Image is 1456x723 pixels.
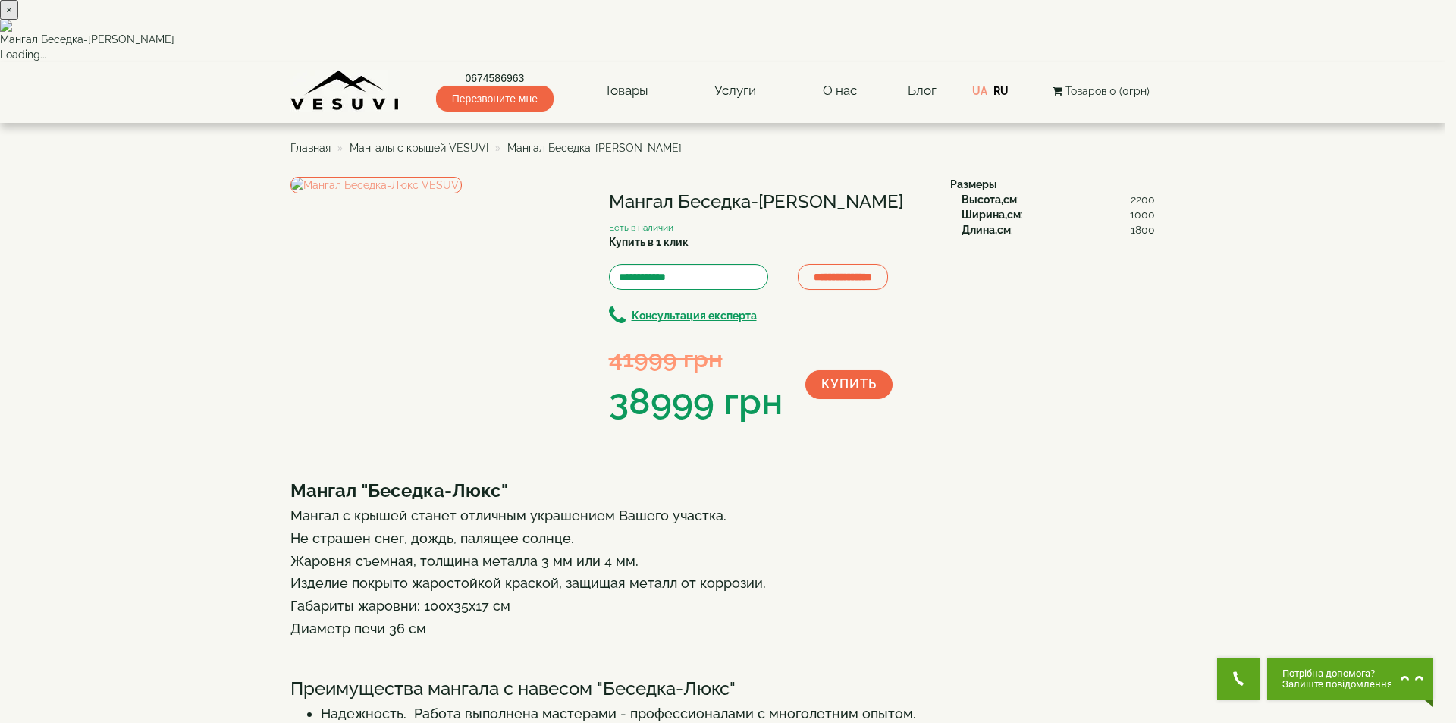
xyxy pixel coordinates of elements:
[950,178,997,190] b: Размеры
[1131,222,1155,237] span: 1800
[609,376,783,428] div: 38999 грн
[962,192,1155,207] div: :
[808,74,872,108] a: О нас
[962,222,1155,237] div: :
[972,85,987,97] a: UA
[1282,679,1392,690] span: Залиште повідомлення
[805,370,893,399] button: Купить
[290,575,766,591] : Изделие покрыто жаростойкой краской, защищая металл от коррозии.
[962,209,1021,221] b: Ширина,см
[436,86,554,112] span: Перезвоните мне
[507,142,682,154] span: Мангал Беседка-[PERSON_NAME]
[962,224,1011,236] b: Длина,см
[290,508,927,523] h4: Мангал с крышей станет отличным украшением Вашего участка.
[290,553,639,569] : Жаровня съемная, толщина металла 3 мм или 4 мм.
[290,531,927,546] h4: Не страшен снег, дождь, палящее солнце.
[350,142,488,154] a: Мангалы с крышей VESUVI
[290,479,508,501] b: Мангал "Беседка-Люкс"
[1048,83,1154,99] button: Товаров 0 (0грн)
[290,142,331,154] a: Главная
[993,85,1009,97] a: RU
[290,679,927,699] h3: Преимущества мангала с навесом "Беседка-Люкс"
[609,222,673,233] small: Есть в наличии
[290,177,462,193] img: Мангал Беседка-Люкс VESUVI
[1217,658,1260,700] button: Get Call button
[962,207,1155,222] div: :
[609,234,689,250] label: Купить в 1 клик
[1065,85,1150,97] span: Товаров 0 (0грн)
[1131,192,1155,207] span: 2200
[1267,658,1433,700] button: Chat button
[962,193,1017,206] b: Высота,см
[632,310,757,322] b: Консультация експерта
[1130,207,1155,222] span: 1000
[1282,668,1392,679] span: Потрібна допомога?
[436,71,554,86] a: 0674586963
[908,83,937,98] a: Блог
[290,70,400,112] img: Завод VESUVI
[699,74,771,108] a: Услуги
[609,192,927,212] h1: Мангал Беседка-[PERSON_NAME]
[290,599,927,614] h4: Габариты жаровни: 100х35х17 см
[589,74,664,108] a: Товары
[290,621,927,637] h4: Диаметр печи 36 см
[609,341,783,376] div: 41999 грн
